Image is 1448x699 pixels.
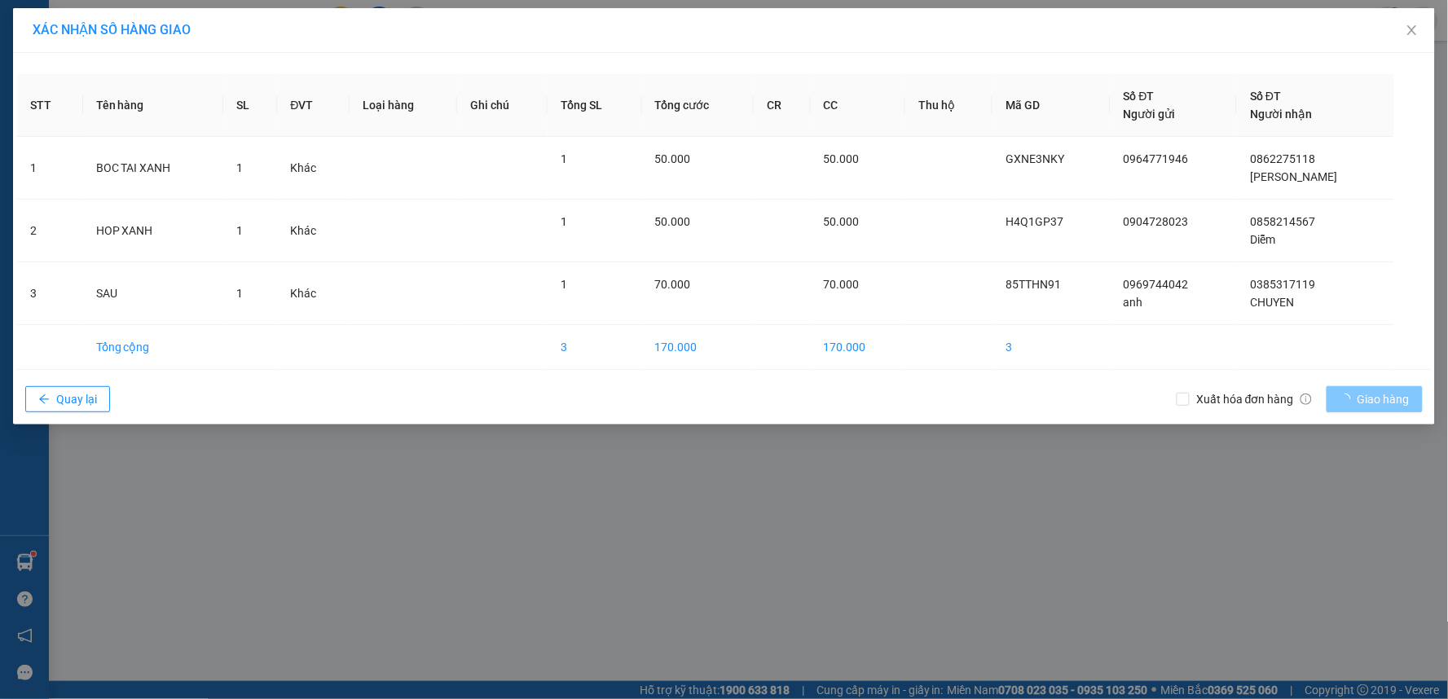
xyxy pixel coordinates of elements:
span: 70.000 [655,278,691,291]
span: 50.000 [655,215,691,228]
td: Khác [277,137,350,200]
span: 0385317119 [1250,278,1315,291]
th: Ghi chú [457,74,548,137]
span: loading [1340,393,1358,405]
span: info-circle [1301,393,1312,405]
span: 50.000 [824,152,860,165]
span: 1 [561,215,567,228]
td: BOC TAI XANH [83,137,223,200]
span: Số ĐT [1124,90,1155,103]
span: GXNE3NKY [1006,152,1064,165]
button: arrow-leftQuay lại [25,386,110,412]
th: ĐVT [277,74,350,137]
span: H4Q1GP37 [1006,215,1063,228]
button: Giao hàng [1327,386,1423,412]
td: SAU [83,262,223,325]
span: 1 [236,224,243,237]
span: 85TTHN91 [1006,278,1061,291]
th: STT [17,74,83,137]
th: SL [223,74,278,137]
span: 1 [561,152,567,165]
span: Quay lại [56,390,97,408]
td: 3 [17,262,83,325]
span: arrow-left [38,393,50,407]
span: 50.000 [824,215,860,228]
th: CR [754,74,810,137]
td: 1 [17,137,83,200]
span: XÁC NHẬN SỐ HÀNG GIAO [33,22,191,37]
th: Mã GD [992,74,1110,137]
span: 0858214567 [1250,215,1315,228]
td: 3 [548,325,641,370]
td: Tổng cộng [83,325,223,370]
span: 0964771946 [1124,152,1189,165]
span: Người gửi [1124,108,1176,121]
span: 0862275118 [1250,152,1315,165]
span: Người nhận [1250,108,1312,121]
td: 3 [992,325,1110,370]
span: 70.000 [824,278,860,291]
span: [PERSON_NAME] [1250,170,1337,183]
td: 170.000 [642,325,755,370]
th: Tên hàng [83,74,223,137]
span: Xuất hóa đơn hàng [1190,390,1318,408]
span: 1 [561,278,567,291]
th: Thu hộ [905,74,992,137]
td: Khác [277,200,350,262]
button: Close [1389,8,1435,54]
th: CC [811,74,906,137]
span: Diễm [1250,233,1275,246]
span: Giao hàng [1358,390,1410,408]
td: HOP XANH [83,200,223,262]
span: close [1406,24,1419,37]
span: CHUYEN [1250,296,1294,309]
span: 1 [236,161,243,174]
th: Loại hàng [350,74,457,137]
td: Khác [277,262,350,325]
th: Tổng SL [548,74,641,137]
span: Số ĐT [1250,90,1281,103]
span: 50.000 [655,152,691,165]
span: 0969744042 [1124,278,1189,291]
th: Tổng cước [642,74,755,137]
td: 2 [17,200,83,262]
span: 0904728023 [1124,215,1189,228]
td: 170.000 [811,325,906,370]
span: 1 [236,287,243,300]
span: anh [1124,296,1143,309]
